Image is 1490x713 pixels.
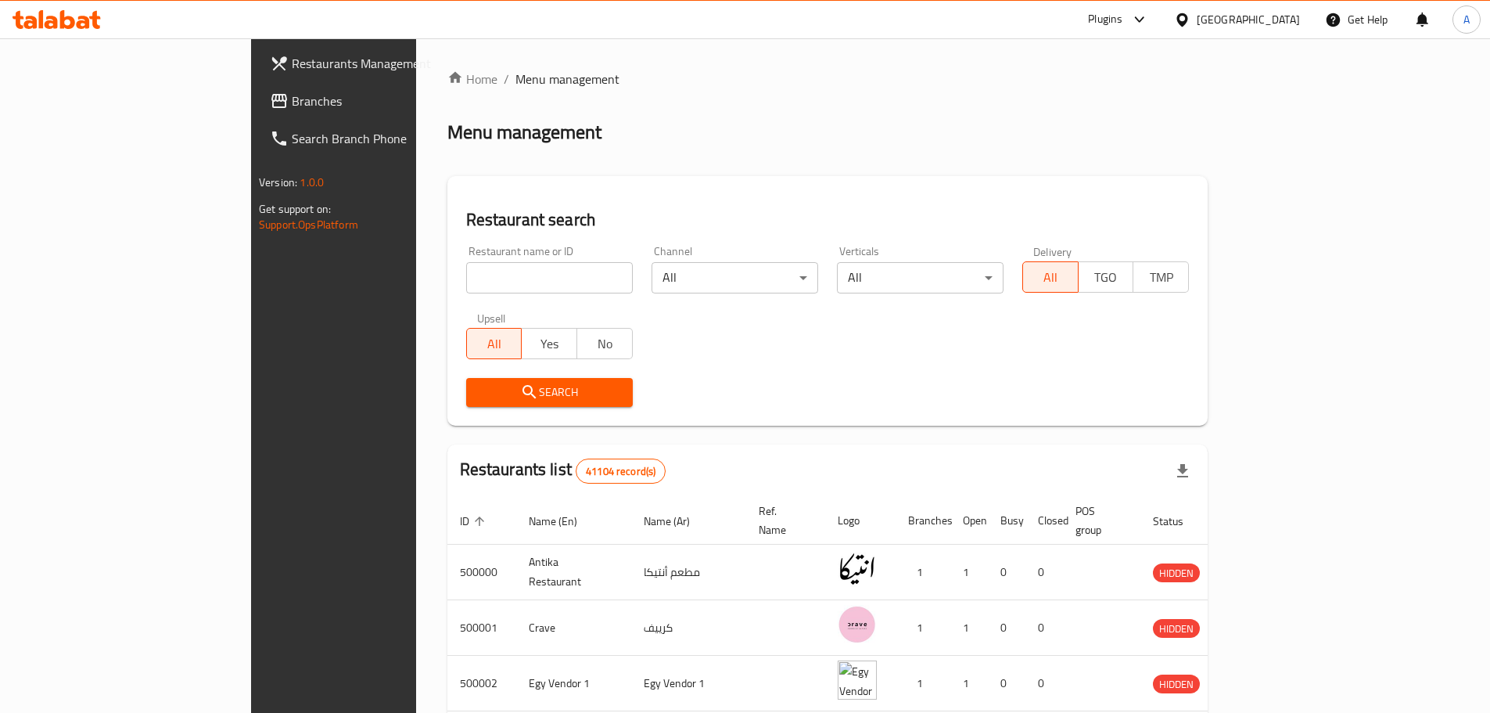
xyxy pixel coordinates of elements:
td: 1 [950,600,988,656]
a: Branches [257,82,500,120]
a: Search Branch Phone [257,120,500,157]
img: Antika Restaurant [838,549,877,589]
span: Restaurants Management [292,54,487,73]
h2: Restaurants list [460,458,666,484]
a: Support.OpsPlatform [259,214,358,235]
span: TGO [1085,266,1128,289]
div: Total records count [576,459,666,484]
span: A [1463,11,1470,28]
div: HIDDEN [1153,564,1200,582]
span: HIDDEN [1153,620,1200,638]
h2: Restaurant search [466,208,1189,232]
div: HIDDEN [1153,675,1200,693]
button: TGO [1078,261,1134,293]
span: TMP [1140,266,1183,289]
td: مطعم أنتيكا [631,545,746,600]
div: [GEOGRAPHIC_DATA] [1197,11,1300,28]
div: All [652,262,818,293]
button: All [466,328,522,359]
span: Yes [528,333,571,355]
a: Restaurants Management [257,45,500,82]
span: 41104 record(s) [576,464,665,479]
td: Egy Vendor 1 [516,656,631,711]
span: HIDDEN [1153,564,1200,582]
span: Name (En) [529,512,598,531]
td: 0 [988,656,1025,711]
th: Closed [1025,497,1063,545]
button: Yes [521,328,577,359]
td: 0 [988,545,1025,600]
input: Search for restaurant name or ID.. [466,262,633,293]
td: 0 [1025,545,1063,600]
button: TMP [1133,261,1189,293]
nav: breadcrumb [447,70,1208,88]
button: Search [466,378,633,407]
td: كرييف [631,600,746,656]
td: 0 [1025,600,1063,656]
th: Open [950,497,988,545]
img: Egy Vendor 1 [838,661,877,700]
td: Egy Vendor 1 [631,656,746,711]
label: Delivery [1033,246,1072,257]
li: / [504,70,509,88]
span: All [1029,266,1072,289]
span: Search Branch Phone [292,129,487,148]
div: All [837,262,1004,293]
span: Menu management [515,70,619,88]
img: Crave [838,605,877,644]
h2: Menu management [447,120,601,145]
div: Export file [1164,452,1201,490]
span: Branches [292,92,487,110]
button: All [1022,261,1079,293]
span: Name (Ar) [644,512,710,531]
span: Status [1153,512,1204,531]
div: Plugins [1088,10,1122,29]
label: Upsell [477,312,506,323]
span: ID [460,512,490,531]
td: 0 [1025,656,1063,711]
span: Get support on: [259,199,331,219]
span: POS group [1075,502,1122,539]
td: 1 [896,600,950,656]
span: All [473,333,516,355]
th: Branches [896,497,950,545]
td: 1 [950,545,988,600]
span: 1.0.0 [300,172,324,193]
td: 1 [950,656,988,711]
td: 0 [988,600,1025,656]
th: Busy [988,497,1025,545]
span: HIDDEN [1153,675,1200,693]
td: 1 [896,545,950,600]
span: Version: [259,172,297,193]
th: Logo [825,497,896,545]
div: HIDDEN [1153,619,1200,638]
td: 1 [896,656,950,711]
span: Search [479,383,620,402]
td: Crave [516,600,631,656]
span: Ref. Name [759,502,806,539]
button: No [576,328,633,359]
span: No [583,333,627,355]
td: Antika Restaurant [516,545,631,600]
